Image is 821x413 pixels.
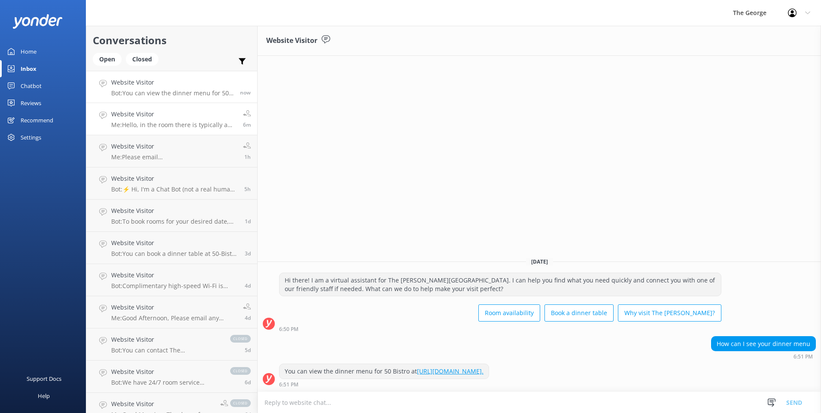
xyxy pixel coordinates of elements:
[21,77,42,94] div: Chatbot
[86,200,257,232] a: Website VisitorBot:To book rooms for your desired date, please visit our website at [URL][DOMAIN_...
[126,54,163,64] a: Closed
[21,43,36,60] div: Home
[230,367,251,375] span: closed
[711,353,816,359] div: 06:51pm 19-Aug-2025 (UTC +12:00) Pacific/Auckland
[245,346,251,354] span: 10:15am 14-Aug-2025 (UTC +12:00) Pacific/Auckland
[230,399,251,407] span: closed
[86,103,257,135] a: Website VisitorMe:Hello, in the room there is typically a door hanger for you to fill out if you ...
[111,314,237,322] p: Me: Good Afternoon, Please email any reservation's enquiries to [EMAIL_ADDRESS][DOMAIN_NAME]
[111,185,238,193] p: Bot: ⚡ Hi, I'm a Chat Bot (not a real human), so I don't have all the answers. I don't have the a...
[86,328,257,361] a: Website VisitorBot:You can contact The [PERSON_NAME] via email at [EMAIL_ADDRESS][DOMAIN_NAME].cl...
[111,174,238,183] h4: Website Visitor
[86,167,257,200] a: Website VisitorBot:⚡ Hi, I'm a Chat Bot (not a real human), so I don't have all the answers. I do...
[544,304,614,322] button: Book a dinner table
[111,270,238,280] h4: Website Visitor
[244,185,251,193] span: 01:18pm 19-Aug-2025 (UTC +12:00) Pacific/Auckland
[111,250,238,258] p: Bot: You can book a dinner table at 50-Bistro using their online availability and booking functio...
[111,367,222,377] h4: Website Visitor
[618,304,721,322] button: Why visit The [PERSON_NAME]?
[93,53,122,66] div: Open
[280,364,489,379] div: You can view the dinner menu for 50 Bistro at
[126,53,158,66] div: Closed
[111,282,238,290] p: Bot: Complimentary high-speed Wi-Fi is available to guests for multiple devices. A password will ...
[240,89,251,96] span: 06:51pm 19-Aug-2025 (UTC +12:00) Pacific/Auckland
[13,14,62,28] img: yonder-white-logo.png
[86,232,257,264] a: Website VisitorBot:You can book a dinner table at 50-Bistro using their online availability and b...
[86,264,257,296] a: Website VisitorBot:Complimentary high-speed Wi-Fi is available to guests for multiple devices. A ...
[111,78,234,87] h4: Website Visitor
[243,121,251,128] span: 06:45pm 19-Aug-2025 (UTC +12:00) Pacific/Auckland
[244,153,251,161] span: 04:57pm 19-Aug-2025 (UTC +12:00) Pacific/Auckland
[111,238,238,248] h4: Website Visitor
[21,112,53,129] div: Recommend
[111,218,238,225] p: Bot: To book rooms for your desired date, please visit our website at [URL][DOMAIN_NAME]. If you ...
[21,94,41,112] div: Reviews
[279,381,489,387] div: 06:51pm 19-Aug-2025 (UTC +12:00) Pacific/Auckland
[86,296,257,328] a: Website VisitorMe:Good Afternoon, Please email any reservation's enquiries to [EMAIL_ADDRESS][DOM...
[245,379,251,386] span: 01:55pm 13-Aug-2025 (UTC +12:00) Pacific/Auckland
[245,218,251,225] span: 11:52am 18-Aug-2025 (UTC +12:00) Pacific/Auckland
[280,273,721,296] div: Hi there! I am a virtual assistant for The [PERSON_NAME][GEOGRAPHIC_DATA]. I can help you find wh...
[86,135,257,167] a: Website VisitorMe:Please email conferences@thegeorge,com for [DATE] inquiries1h
[38,387,50,404] div: Help
[86,361,257,393] a: Website VisitorBot:We have 24/7 room service available at the hotel. You can view the menu and le...
[21,60,36,77] div: Inbox
[245,282,251,289] span: 04:21pm 15-Aug-2025 (UTC +12:00) Pacific/Auckland
[111,121,237,129] p: Me: Hello, in the room there is typically a door hanger for you to fill out if you wish to have r...
[266,35,317,46] h3: Website Visitor
[86,71,257,103] a: Website VisitorBot:You can view the dinner menu for 50 Bistro at [URL][DOMAIN_NAME].now
[111,303,237,312] h4: Website Visitor
[245,314,251,322] span: 12:11pm 15-Aug-2025 (UTC +12:00) Pacific/Auckland
[111,379,222,386] p: Bot: We have 24/7 room service available at the hotel. You can view the menu and learn more about...
[526,258,553,265] span: [DATE]
[417,367,483,375] a: [URL][DOMAIN_NAME].
[712,337,815,351] div: How can I see your dinner menu
[93,54,126,64] a: Open
[279,326,721,332] div: 06:50pm 19-Aug-2025 (UTC +12:00) Pacific/Auckland
[111,109,237,119] h4: Website Visitor
[111,206,238,216] h4: Website Visitor
[27,370,61,387] div: Support Docs
[245,250,251,257] span: 09:55am 16-Aug-2025 (UTC +12:00) Pacific/Auckland
[111,335,222,344] h4: Website Visitor
[279,382,298,387] strong: 6:51 PM
[93,32,251,49] h2: Conversations
[230,335,251,343] span: closed
[111,89,234,97] p: Bot: You can view the dinner menu for 50 Bistro at [URL][DOMAIN_NAME].
[279,327,298,332] strong: 6:50 PM
[21,129,41,146] div: Settings
[111,142,237,151] h4: Website Visitor
[111,346,222,354] p: Bot: You can contact The [PERSON_NAME] via email at [EMAIL_ADDRESS][DOMAIN_NAME].
[111,399,214,409] h4: Website Visitor
[478,304,540,322] button: Room availability
[111,153,237,161] p: Me: Please email conferences@thegeorge,com for [DATE] inquiries
[794,354,813,359] strong: 6:51 PM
